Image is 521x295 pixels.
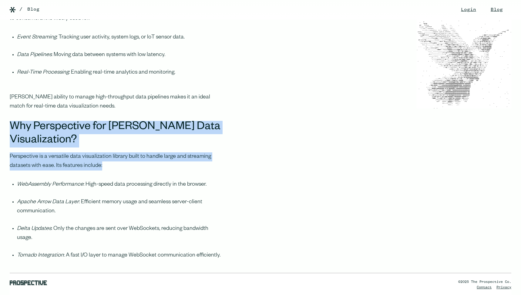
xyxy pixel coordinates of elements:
[17,70,69,76] em: Real-Time Processing
[17,35,56,41] em: Event Streaming
[17,68,223,86] li: : Enabling real-time analytics and monitoring.
[27,6,39,13] a: Blog
[10,93,223,111] p: [PERSON_NAME] ability to manage high-throughput data pipelines makes it an ideal match for real-t...
[17,251,223,269] li: : A fast I/O layer to manage WebSocket communication efficiently.
[17,199,79,205] em: Apache Arrow Data Layer
[17,51,223,68] li: : Moving data between systems with low latency.
[477,286,492,289] a: Contact
[496,286,511,289] a: Privacy
[17,253,64,259] em: Tornado Integration
[458,279,511,285] div: ©2025 The Prospective Co.
[19,6,22,13] div: /
[17,182,83,188] em: WebAssembly Performance
[17,52,52,58] em: Data Pipelines
[17,226,51,232] em: Delta Updates
[17,33,223,51] li: : Tracking user activity, system logs, or IoT sensor data.
[17,224,223,251] li: : Only the changes are sent over WebSockets, reducing bandwidth usage.
[17,198,223,224] li: : Efficient memory usage and seamless server-client communication.
[17,180,223,198] li: : High-speed data processing directly in the browser.
[10,152,223,171] p: Perspective is a versatile data visualization library built to handle large and streaming dataset...
[10,121,223,147] h2: Why Perspective for [PERSON_NAME] Data Visualization?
